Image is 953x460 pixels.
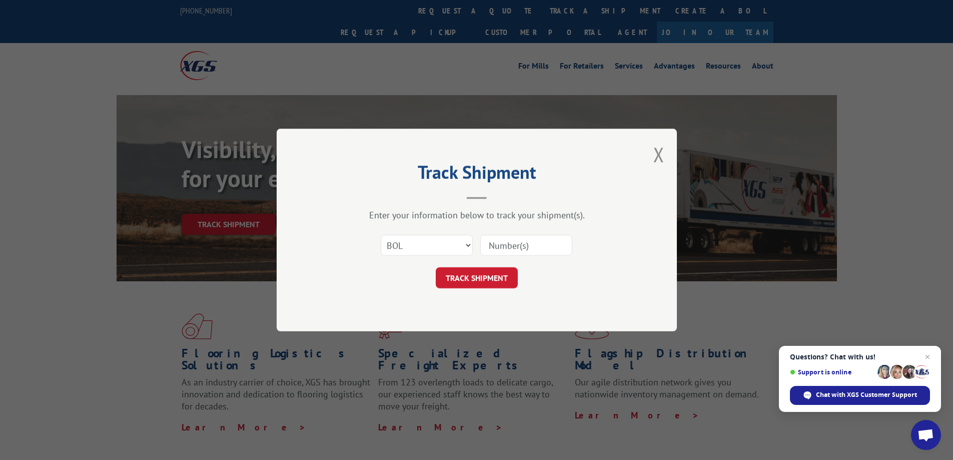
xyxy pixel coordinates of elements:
button: TRACK SHIPMENT [436,267,518,288]
button: Close modal [653,141,664,168]
span: Chat with XGS Customer Support [816,390,917,399]
div: Chat with XGS Customer Support [790,386,930,405]
input: Number(s) [480,235,572,256]
span: Close chat [921,351,933,363]
h2: Track Shipment [327,165,627,184]
div: Open chat [911,420,941,450]
span: Support is online [790,368,874,376]
span: Questions? Chat with us! [790,353,930,361]
div: Enter your information below to track your shipment(s). [327,209,627,221]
